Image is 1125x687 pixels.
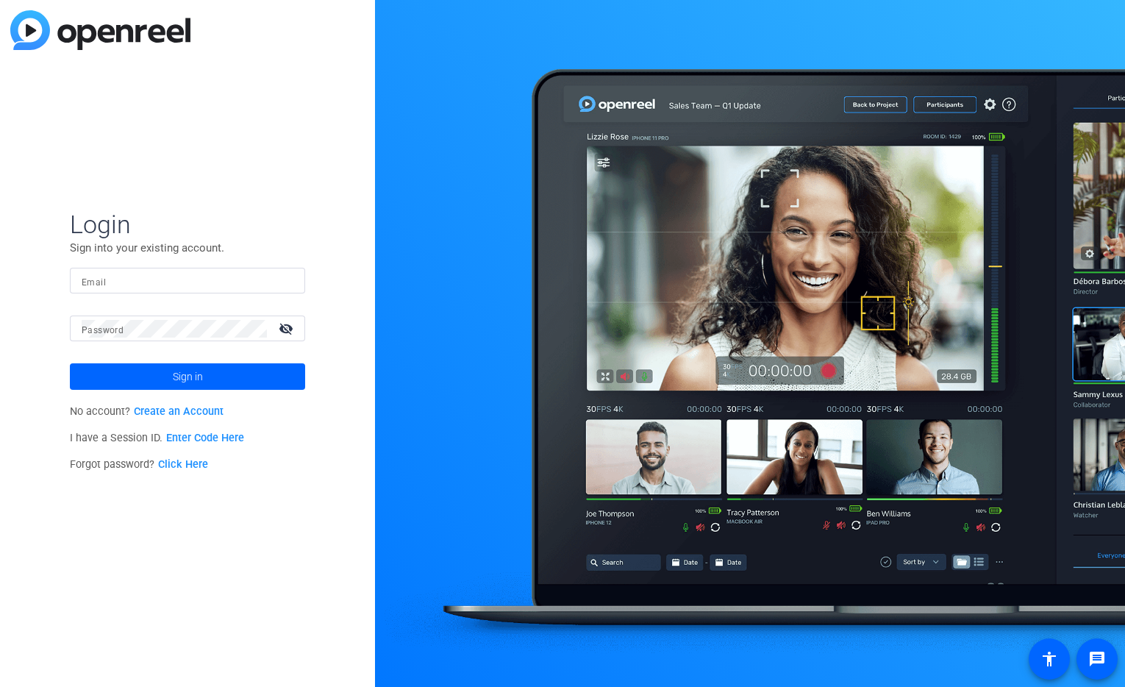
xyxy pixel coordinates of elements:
[166,432,244,444] a: Enter Code Here
[82,272,293,290] input: Enter Email Address
[1088,650,1106,668] mat-icon: message
[10,10,190,50] img: blue-gradient.svg
[70,240,305,256] p: Sign into your existing account.
[70,209,305,240] span: Login
[70,363,305,390] button: Sign in
[82,277,106,288] mat-label: Email
[70,458,208,471] span: Forgot password?
[82,325,124,335] mat-label: Password
[173,358,203,395] span: Sign in
[70,432,244,444] span: I have a Session ID.
[158,458,208,471] a: Click Here
[1040,650,1058,668] mat-icon: accessibility
[134,405,224,418] a: Create an Account
[70,405,224,418] span: No account?
[270,318,305,339] mat-icon: visibility_off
